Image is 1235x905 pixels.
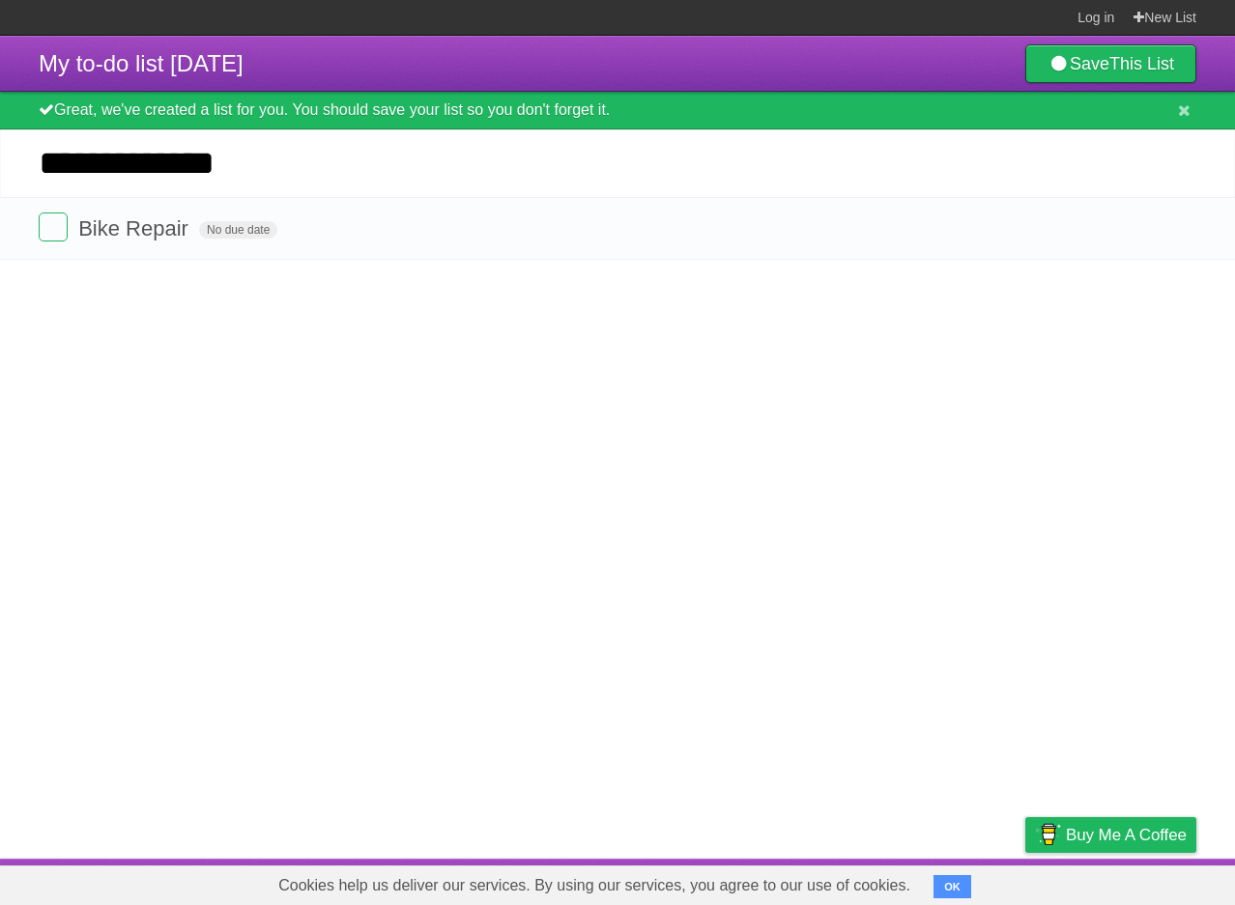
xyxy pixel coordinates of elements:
[1025,44,1196,83] a: SaveThis List
[832,863,910,900] a: Developers
[768,863,809,900] a: About
[259,866,930,905] span: Cookies help us deliver our services. By using our services, you agree to our use of cookies.
[39,212,68,241] label: Done
[78,216,193,240] span: Bike Repair
[1025,817,1196,853] a: Buy me a coffee
[1000,863,1050,900] a: Privacy
[933,875,971,898] button: OK
[1066,818,1187,852] span: Buy me a coffee
[1075,863,1196,900] a: Suggest a feature
[1109,54,1174,73] b: This List
[199,221,277,239] span: No due date
[1035,818,1061,851] img: Buy me a coffee
[39,50,244,76] span: My to-do list [DATE]
[934,863,977,900] a: Terms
